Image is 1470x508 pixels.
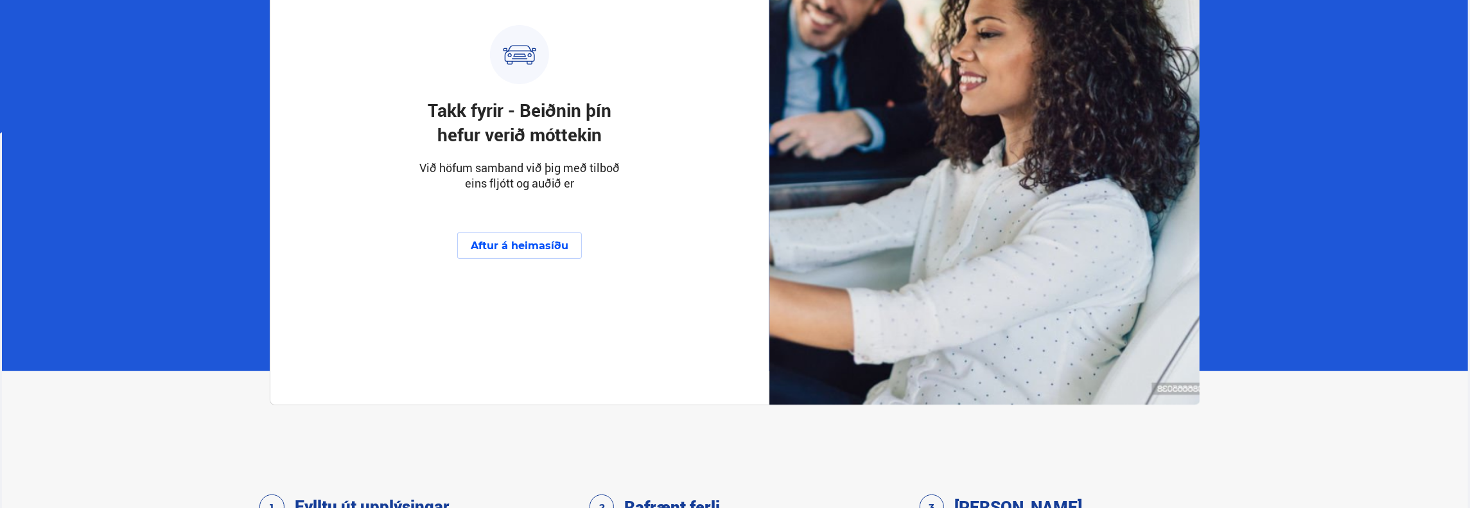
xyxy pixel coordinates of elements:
button: Aftur á heimasíðu [457,232,582,259]
p: Við höfum samband við þig með tilboð eins fljótt og auðið er [412,160,627,191]
h3: Takk fyrir - Beiðnin þín hefur verið móttekin [412,98,627,146]
button: Open LiveChat chat widget [10,5,49,44]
